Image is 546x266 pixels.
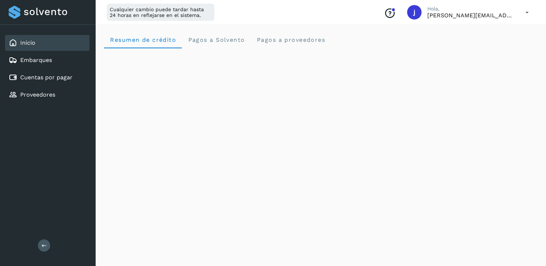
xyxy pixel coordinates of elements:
[107,4,214,21] div: Cualquier cambio puede tardar hasta 24 horas en reflejarse en el sistema.
[20,57,52,63] a: Embarques
[5,35,89,51] div: Inicio
[20,39,35,46] a: Inicio
[20,91,55,98] a: Proveedores
[5,70,89,85] div: Cuentas por pagar
[427,6,514,12] p: Hola,
[5,87,89,103] div: Proveedores
[256,36,325,43] span: Pagos a proveedores
[5,52,89,68] div: Embarques
[110,36,176,43] span: Resumen de crédito
[20,74,73,81] a: Cuentas por pagar
[188,36,245,43] span: Pagos a Solvento
[427,12,514,19] p: jean.martinez@cargodec.com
